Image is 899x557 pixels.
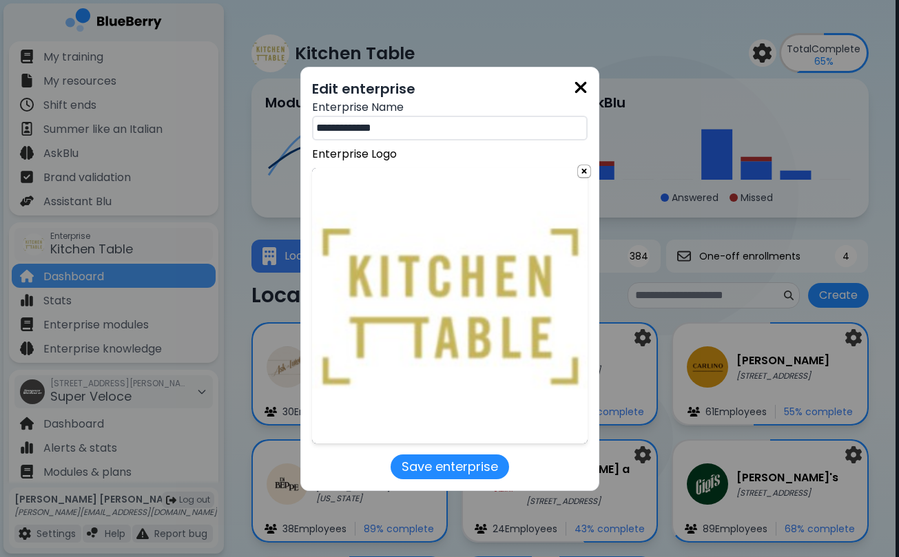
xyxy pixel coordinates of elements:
img: close icon [574,78,588,97]
p: Edit enterprise [312,78,588,99]
p: Enterprise Logo [312,146,588,162]
img: upload [578,164,590,178]
p: Enterprise Name [312,99,588,116]
button: Save enterprise [391,454,509,479]
img: b9afac12-f54b-4f06-9f99-7608997ca5a2-kitchen_table_group_logo.jpeg [312,168,588,443]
